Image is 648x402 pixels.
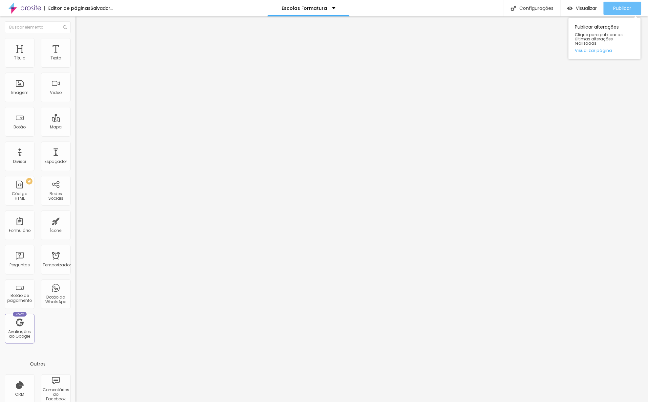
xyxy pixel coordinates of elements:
[575,24,619,30] font: Publicar alterações
[45,159,67,164] font: Espaçador
[575,32,623,46] font: Clique para publicar as últimas alterações realizadas
[575,48,634,53] a: Visualizar página
[76,16,648,402] iframe: Editor
[10,262,30,268] font: Perguntas
[9,329,31,339] font: Avaliações do Google
[45,294,66,304] font: Botão do WhatsApp
[13,159,26,164] font: Divisor
[12,191,28,201] font: Código HTML
[576,5,597,11] font: Visualizar
[63,25,67,29] img: Ícone
[14,55,25,61] font: Título
[15,312,24,316] font: Novo
[50,228,62,233] font: Ícone
[14,124,26,130] font: Botão
[5,21,71,33] input: Buscar elemento
[43,262,71,268] font: Temporizador
[614,5,632,11] font: Publicar
[50,90,62,95] font: Vídeo
[9,228,31,233] font: Formulário
[91,5,113,11] font: Salvador...
[520,5,554,11] font: Configurações
[51,55,61,61] font: Texto
[575,47,612,54] font: Visualizar página
[50,124,62,130] font: Mapa
[604,2,641,15] button: Publicar
[48,5,91,11] font: Editor de páginas
[561,2,604,15] button: Visualizar
[43,387,69,402] font: Comentários do Facebook
[48,191,63,201] font: Redes Sociais
[30,361,46,367] font: Outros
[567,6,573,11] img: view-1.svg
[511,6,516,11] img: Ícone
[15,391,24,397] font: CRM
[8,293,32,303] font: Botão de pagamento
[282,5,327,11] font: Escolas Formatura
[11,90,29,95] font: Imagem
